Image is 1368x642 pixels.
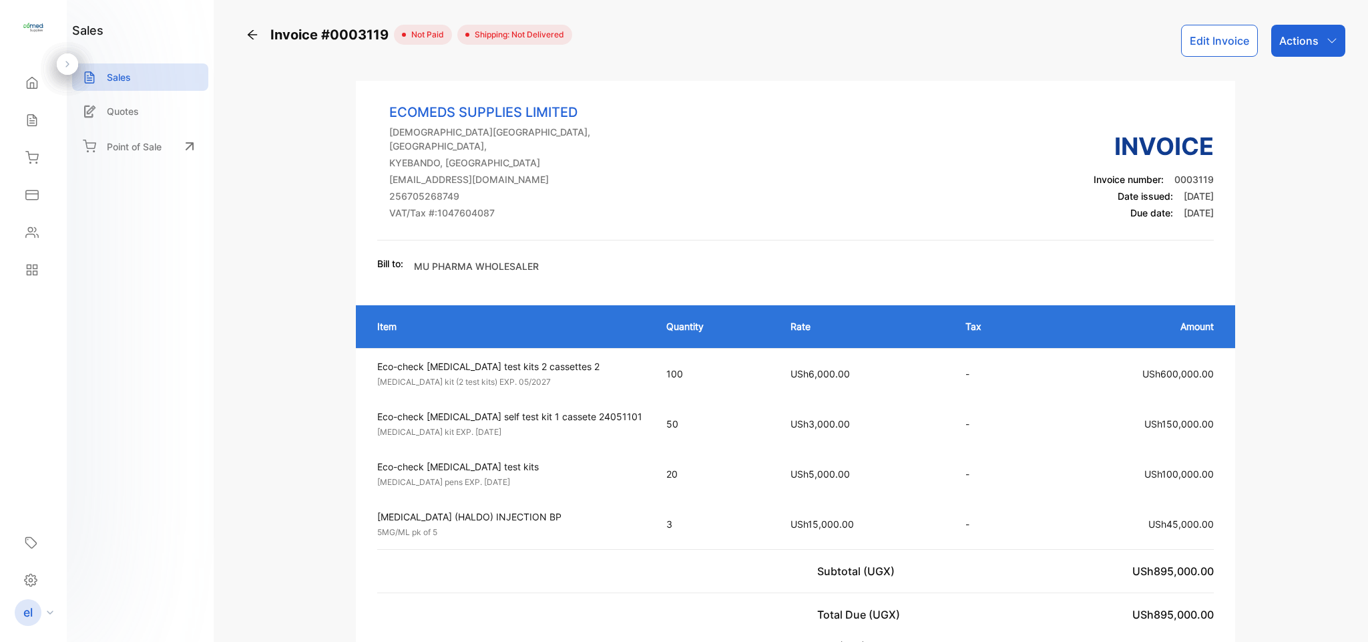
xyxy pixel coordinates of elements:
button: Edit Invoice [1181,25,1258,57]
span: Date issued: [1118,190,1173,202]
p: MU PHARMA WHOLESALER [414,259,539,273]
p: Item [377,319,640,333]
p: Tax [965,319,1021,333]
img: logo [23,17,43,37]
iframe: LiveChat chat widget [1312,586,1368,642]
p: 50 [666,417,764,431]
h3: Invoice [1094,128,1214,164]
p: 3 [666,517,764,531]
p: 100 [666,367,764,381]
span: USh100,000.00 [1144,468,1214,480]
span: USh5,000.00 [790,468,850,480]
p: Amount [1048,319,1214,333]
button: Actions [1271,25,1345,57]
span: USh6,000.00 [790,368,850,379]
a: Point of Sale [72,132,208,161]
p: 256705268749 [389,189,646,203]
a: Quotes [72,98,208,125]
p: el [23,604,33,621]
p: Quotes [107,104,139,118]
span: Due date: [1130,207,1173,218]
p: - [965,517,1021,531]
p: Subtotal (UGX) [817,563,900,579]
p: VAT/Tax #: 1047604087 [389,206,646,220]
p: 5MG/ML pk of 5 [377,526,642,538]
p: - [965,417,1021,431]
p: 20 [666,467,764,481]
p: [EMAIL_ADDRESS][DOMAIN_NAME] [389,172,646,186]
span: USh895,000.00 [1132,608,1214,621]
p: KYEBANDO, [GEOGRAPHIC_DATA] [389,156,646,170]
span: USh895,000.00 [1132,565,1214,578]
p: [MEDICAL_DATA] kit (2 test kits) EXP. 05/2027 [377,376,642,388]
span: 0003119 [1174,174,1214,185]
p: Rate [790,319,939,333]
span: USh3,000.00 [790,418,850,430]
span: USh150,000.00 [1144,418,1214,430]
p: - [965,367,1021,381]
p: [DEMOGRAPHIC_DATA][GEOGRAPHIC_DATA], [GEOGRAPHIC_DATA], [389,125,646,153]
p: Eco-check [MEDICAL_DATA] test kits [377,460,642,474]
p: Eco-check [MEDICAL_DATA] self test kit 1 cassete 24051101 [377,410,642,424]
span: Shipping: Not Delivered [469,29,564,41]
p: Total Due (UGX) [817,607,905,623]
p: [MEDICAL_DATA] (HALDO) INJECTION BP [377,510,642,524]
p: Actions [1279,33,1319,49]
span: USh15,000.00 [790,518,854,530]
span: Invoice #0003119 [270,25,394,45]
p: [MEDICAL_DATA] pens EXP. [DATE] [377,476,642,488]
p: Point of Sale [107,140,162,154]
span: Invoice number: [1094,174,1164,185]
p: Sales [107,70,131,84]
p: [MEDICAL_DATA] kit EXP. [DATE] [377,426,642,438]
p: Quantity [666,319,764,333]
a: Sales [72,63,208,91]
span: [DATE] [1184,190,1214,202]
h1: sales [72,21,103,39]
p: Eco-check [MEDICAL_DATA] test kits 2 cassettes 2 [377,359,642,373]
p: Bill to: [377,257,403,271]
span: not paid [406,29,444,41]
span: USh600,000.00 [1142,368,1214,379]
span: [DATE] [1184,207,1214,218]
p: - [965,467,1021,481]
span: USh45,000.00 [1148,518,1214,530]
p: ECOMEDS SUPPLIES LIMITED [389,102,646,122]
